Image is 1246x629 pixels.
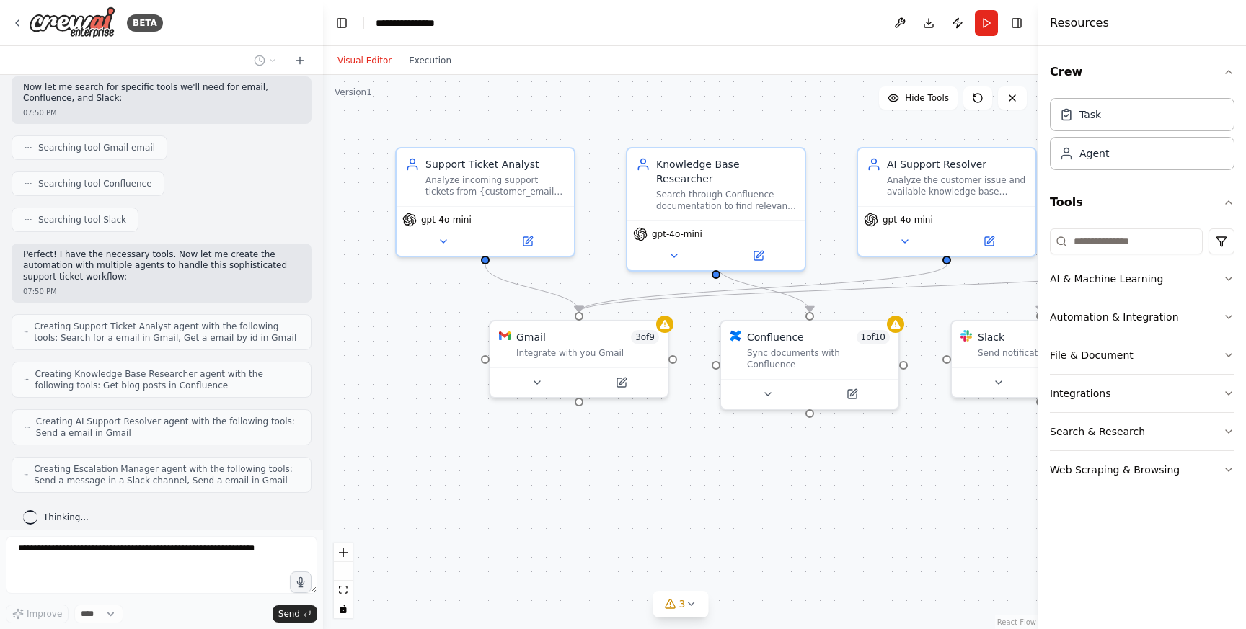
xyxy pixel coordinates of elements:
a: React Flow attribution [997,618,1036,626]
g: Edge from e1394bd8-63d0-4a8e-a983-06c2e4cdee1e to 87cf840d-73ab-45fb-ba3d-68ac104a7076 [478,264,586,312]
div: GmailGmail3of9Integrate with you Gmail [489,320,669,398]
span: gpt-4o-mini [421,214,472,226]
div: Knowledge Base Researcher [656,157,796,186]
span: Searching tool Slack [38,214,126,226]
button: Send [273,605,317,623]
button: Hide right sidebar [1007,13,1027,33]
div: Agent [1079,146,1109,161]
div: Knowledge Base ResearcherSearch through Confluence documentation to find relevant support article... [626,147,806,272]
p: Now let me search for specific tools we'll need for email, Confluence, and Slack: [23,82,300,104]
button: Open in side panel [948,233,1030,250]
button: Tools [1050,182,1234,223]
img: Logo [29,6,115,39]
div: Tools [1050,223,1234,501]
div: Gmail [516,330,546,344]
g: Edge from 9ff95968-5df0-46a0-b482-ec894b6801c8 to 87cf840d-73ab-45fb-ba3d-68ac104a7076 [572,264,954,312]
button: Open in side panel [811,385,893,403]
div: BETA [127,14,163,32]
button: fit view [334,581,353,599]
span: Improve [27,608,62,620]
button: Switch to previous chat [248,52,283,69]
div: Confluence [747,330,804,344]
span: Searching tool Confluence [38,178,152,189]
img: Slack [960,330,972,342]
div: Crew [1050,92,1234,182]
span: 3 [679,597,686,611]
button: Automation & Integration [1050,298,1234,336]
span: Number of enabled actions [631,330,659,344]
button: Improve [6,605,69,623]
button: Hide left sidebar [332,13,352,33]
div: Task [1079,107,1101,122]
div: Search through Confluence documentation to find relevant support articles, troubleshooting guides... [656,189,796,212]
button: AI & Machine Learning [1050,260,1234,298]
h4: Resources [1050,14,1109,32]
button: zoom out [334,562,353,581]
span: Creating Support Ticket Analyst agent with the following tools: Search for a email in Gmail, Get ... [34,321,299,344]
span: Number of enabled actions [857,330,891,344]
button: Open in side panel [717,247,799,264]
button: Open in side panel [487,233,568,250]
img: Gmail [499,330,511,342]
nav: breadcrumb [376,16,450,30]
button: 3 [653,591,709,617]
div: Support Ticket AnalystAnalyze incoming support tickets from {customer_email} for mobile app issue... [395,147,575,257]
button: Start a new chat [288,52,311,69]
span: Send [278,608,300,620]
button: toggle interactivity [334,599,353,618]
button: File & Document [1050,336,1234,374]
div: ConfluenceConfluence1of10Sync documents with Confluence [720,320,900,410]
div: Support Ticket Analyst [425,157,565,171]
g: Edge from 9253d5cd-4ab5-4645-88b8-1ea49cd9ec76 to 87cf840d-73ab-45fb-ba3d-68ac104a7076 [572,264,1185,312]
span: Hide Tools [905,92,949,104]
g: Edge from e80b7dc9-ce81-47d5-8cbd-6c2c41f6ed30 to beb51eef-d15c-40f2-8661-d295ae501986 [709,264,817,312]
span: Thinking... [43,512,89,523]
span: Creating AI Support Resolver agent with the following tools: Send a email in Gmail [36,416,299,439]
div: Version 1 [335,86,372,98]
span: Creating Knowledge Base Researcher agent with the following tools: Get blog posts in Confluence [35,368,299,391]
span: gpt-4o-mini [652,228,702,240]
button: Hide Tools [879,86,958,110]
p: Perfect! I have the necessary tools. Now let me create the automation with multiple agents to han... [23,249,300,283]
button: Crew [1050,52,1234,92]
div: AI Support Resolver [887,157,1027,171]
button: Integrations [1050,375,1234,412]
div: Slack [978,330,1004,344]
button: Search & Research [1050,413,1234,450]
div: Sync documents with Confluence [747,347,890,370]
div: Send notifications to Slack [978,347,1121,359]
span: gpt-4o-mini [883,214,933,226]
div: Analyze the customer issue and available knowledge base solutions to determine if the problem can... [887,174,1027,197]
span: Searching tool Gmail email [38,142,155,153]
div: React Flow controls [334,543,353,618]
button: Open in side panel [580,374,662,391]
button: Execution [400,52,460,69]
button: zoom in [334,543,353,562]
div: Analyze incoming support tickets from {customer_email} for mobile app issues, extract key informa... [425,174,565,197]
div: Integrate with you Gmail [516,347,659,359]
div: 07:50 PM [23,107,300,118]
div: AI Support ResolverAnalyze the customer issue and available knowledge base solutions to determine... [857,147,1037,257]
div: SlackSlackSend notifications to Slack [950,320,1131,398]
button: Web Scraping & Browsing [1050,451,1234,489]
div: 07:50 PM [23,286,300,297]
button: Click to speak your automation idea [290,571,311,593]
img: Confluence [730,330,741,342]
span: Creating Escalation Manager agent with the following tools: Send a message in a Slack channel, Se... [34,463,299,486]
button: Visual Editor [329,52,400,69]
